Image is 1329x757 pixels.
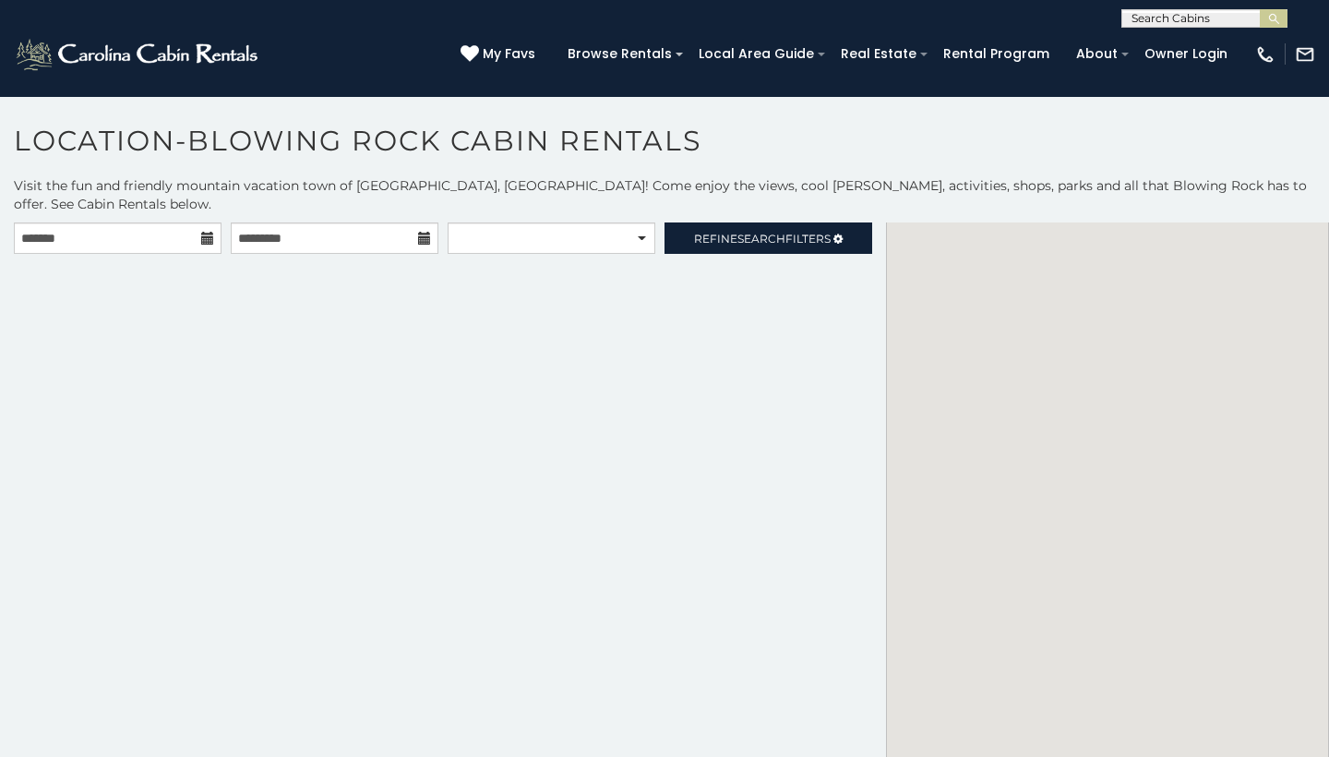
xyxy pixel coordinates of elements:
img: White-1-2.png [14,36,263,73]
span: Refine Filters [694,232,831,246]
a: About [1067,40,1127,68]
a: Owner Login [1135,40,1237,68]
a: RefineSearchFilters [664,222,872,254]
a: Browse Rentals [558,40,681,68]
a: My Favs [461,44,540,65]
img: phone-regular-white.png [1255,44,1275,65]
span: Search [737,232,785,246]
img: mail-regular-white.png [1295,44,1315,65]
a: Real Estate [832,40,926,68]
a: Rental Program [934,40,1059,68]
a: Local Area Guide [689,40,823,68]
span: My Favs [483,44,535,64]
